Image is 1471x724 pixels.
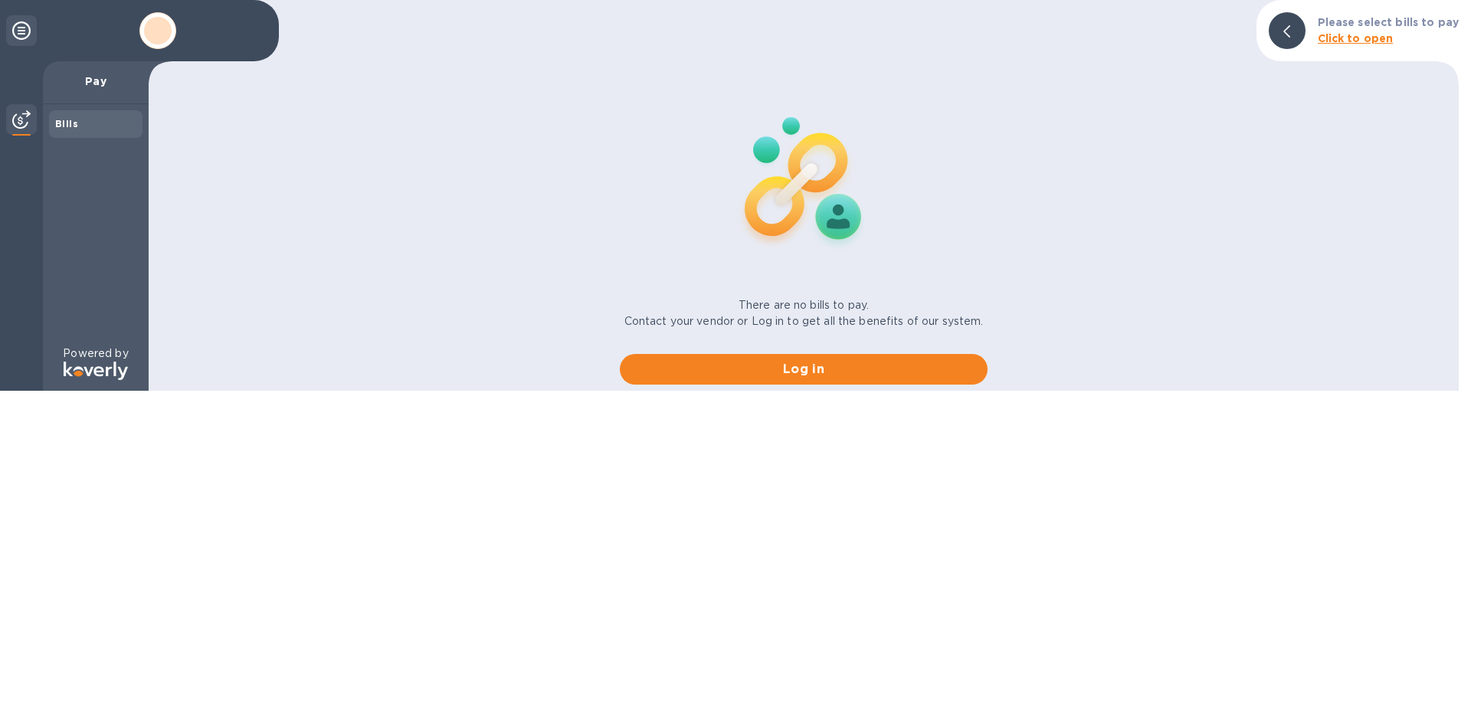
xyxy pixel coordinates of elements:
[1318,32,1394,44] b: Click to open
[55,74,136,89] p: Pay
[55,118,78,129] b: Bills
[1318,16,1459,28] b: Please select bills to pay
[620,354,988,385] button: Log in
[63,346,128,362] p: Powered by
[632,360,975,378] span: Log in
[64,362,128,380] img: Logo
[624,297,984,329] p: There are no bills to pay. Contact your vendor or Log in to get all the benefits of our system.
